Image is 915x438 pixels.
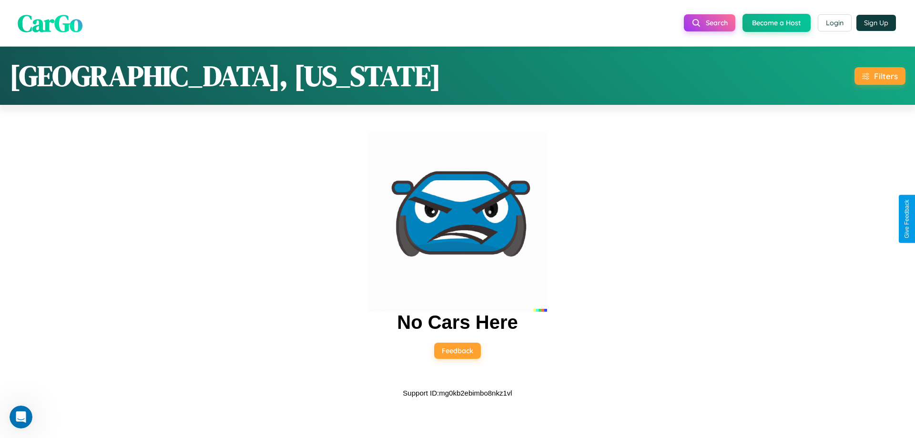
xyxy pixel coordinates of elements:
button: Filters [854,67,905,85]
p: Support ID: mg0kb2ebimbo8nkz1vl [403,387,512,399]
iframe: Intercom live chat [10,406,32,428]
button: Login [818,14,852,31]
div: Filters [874,71,898,81]
div: Give Feedback [904,200,910,238]
span: CarGo [18,6,82,39]
h2: No Cars Here [397,312,518,333]
button: Become a Host [742,14,811,32]
h1: [GEOGRAPHIC_DATA], [US_STATE] [10,56,441,95]
button: Feedback [434,343,481,359]
span: Search [706,19,728,27]
img: car [368,132,547,312]
button: Search [684,14,735,31]
button: Sign Up [856,15,896,31]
